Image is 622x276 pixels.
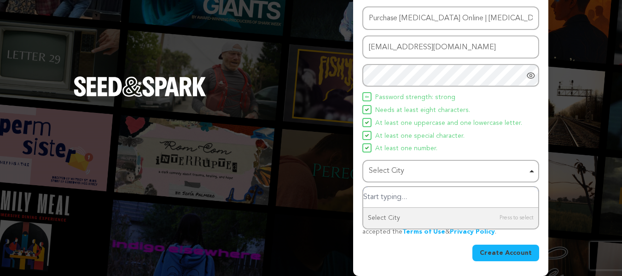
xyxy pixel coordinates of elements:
a: Seed&Spark Homepage [74,76,206,115]
input: Select City [363,187,538,208]
span: At least one uppercase and one lowercase letter. [375,118,522,129]
span: Needs at least eight characters. [375,105,470,116]
input: Name [362,6,539,30]
span: At least one special character. [375,131,465,142]
img: Seed&Spark Icon [365,95,369,99]
span: Password strength: strong [375,92,455,103]
img: Seed&Spark Icon [365,134,369,137]
button: Create Account [472,245,539,261]
img: Seed&Spark Icon [365,146,369,150]
img: Seed&Spark Icon [365,121,369,124]
input: Email address [362,35,539,59]
a: Privacy Policy [450,229,495,235]
div: Select City [363,208,538,229]
span: At least one number. [375,143,437,154]
div: Select City [369,164,527,178]
img: Seed&Spark Logo [74,76,206,97]
a: Show password as plain text. Warning: this will display your password on the screen. [526,71,535,80]
a: Terms of Use [402,229,445,235]
img: Seed&Spark Icon [365,108,369,112]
